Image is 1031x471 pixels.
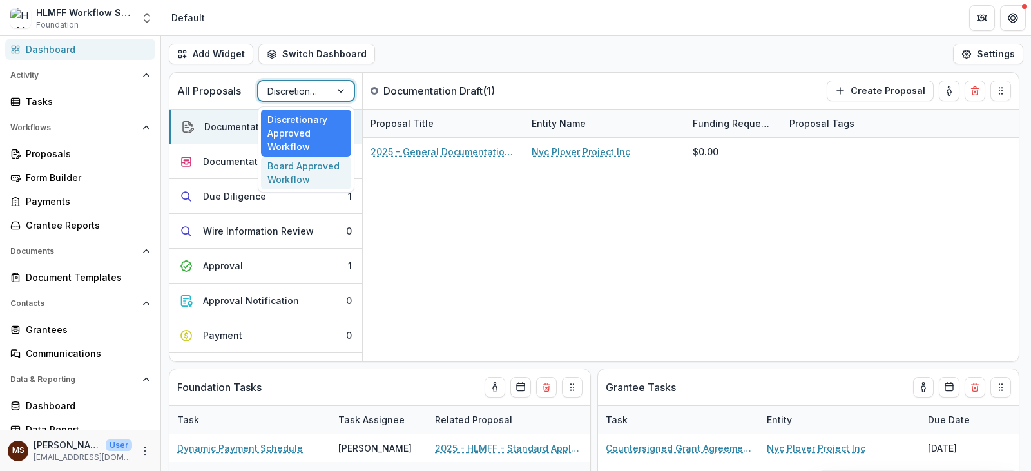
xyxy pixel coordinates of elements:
button: Documentation Submitted0 [169,144,362,179]
div: [DATE] [920,434,1017,462]
button: Calendar [939,377,959,398]
button: Settings [953,44,1023,64]
div: Funding Requested [685,110,782,137]
div: Entity [759,413,800,427]
div: Task [169,406,331,434]
div: Documentation Draft [204,120,298,133]
button: Delete card [536,377,557,398]
p: [PERSON_NAME] [34,438,101,452]
p: Documentation Draft ( 1 ) [383,83,495,99]
p: [EMAIL_ADDRESS][DOMAIN_NAME] [34,452,132,463]
span: Workflows [10,123,137,132]
button: Wire Information Review0 [169,214,362,249]
div: 1 [348,189,352,203]
div: Wire Information Review [203,224,314,238]
button: Add Widget [169,44,253,64]
button: Drag [562,377,583,398]
div: Dashboard [26,399,145,412]
button: Create Proposal [827,81,934,101]
div: Proposal Tags [782,110,943,137]
button: More [137,443,153,459]
a: Nyc Plover Project Inc [767,441,865,455]
button: toggle-assigned-to-me [485,377,505,398]
div: $0.00 [693,145,718,159]
button: Open Documents [5,241,155,262]
button: Open Data & Reporting [5,369,155,390]
div: Proposal Title [363,110,524,137]
button: Open Activity [5,65,155,86]
a: Grantees [5,319,155,340]
p: Grantee Tasks [606,380,676,395]
div: Default [171,11,205,24]
div: Funding Requested [685,117,782,130]
div: Task [169,413,207,427]
div: Documentation Submitted [203,155,320,168]
div: Due Date [588,406,685,434]
button: Switch Dashboard [258,44,375,64]
div: Task Assignee [331,413,412,427]
div: Related Proposal [427,406,588,434]
button: Partners [969,5,995,31]
div: Due Diligence [203,189,266,203]
a: Payments [5,191,155,212]
div: 0 [346,329,352,342]
button: toggle-assigned-to-me [913,377,934,398]
div: 0 [346,224,352,238]
span: Data & Reporting [10,375,137,384]
div: 0 [346,294,352,307]
div: HLMFF Workflow Sandbox [36,6,133,19]
a: Grantee Reports [5,215,155,236]
div: 1 [348,259,352,273]
span: Foundation [36,19,79,31]
a: Nyc Plover Project Inc [532,145,630,159]
p: Foundation Tasks [177,380,262,395]
div: -- [588,434,685,462]
a: Document Templates [5,267,155,288]
div: Communications [26,347,145,360]
div: Task [598,406,759,434]
button: Open Contacts [5,293,155,314]
div: Due Date [920,406,1017,434]
div: Due Date [588,413,646,427]
button: Approval1 [169,249,362,284]
div: Entity Name [524,117,593,130]
div: [PERSON_NAME] [338,441,412,455]
a: Tasks [5,91,155,112]
div: Payment [203,329,242,342]
button: Calendar [510,377,531,398]
div: Grantees [26,323,145,336]
div: Data Report [26,423,145,436]
div: Form Builder [26,171,145,184]
nav: breadcrumb [166,8,210,27]
button: Drag [990,377,1011,398]
div: Entity [759,406,920,434]
div: Grantee Reports [26,218,145,232]
div: Approval Notification [203,294,299,307]
button: Drag [990,81,1011,101]
button: toggle-assigned-to-me [939,81,959,101]
a: Dynamic Payment Schedule [177,441,303,455]
div: Due Date [920,413,978,427]
a: 2025 - HLMFF - Standard Application [435,441,581,455]
button: Documentation Draft1 [169,110,362,144]
div: Payments [26,195,145,208]
div: Task Assignee [331,406,427,434]
div: Proposals [26,147,145,160]
div: Proposal Title [363,117,441,130]
p: User [106,439,132,451]
a: Dashboard [5,395,155,416]
a: Countersigned Grant Agreement [606,441,751,455]
button: Delete card [965,377,985,398]
div: Tasks [26,95,145,108]
button: Open Workflows [5,117,155,138]
button: Payment0 [169,318,362,353]
button: Open entity switcher [138,5,156,31]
